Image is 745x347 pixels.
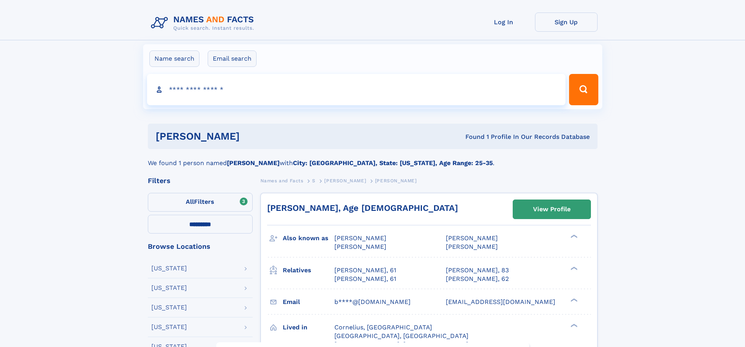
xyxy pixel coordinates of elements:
[446,266,509,275] a: [PERSON_NAME], 83
[569,266,578,271] div: ❯
[312,178,316,183] span: S
[513,200,591,219] a: View Profile
[569,234,578,239] div: ❯
[156,131,353,141] h1: [PERSON_NAME]
[324,178,366,183] span: [PERSON_NAME]
[151,265,187,271] div: [US_STATE]
[569,323,578,328] div: ❯
[208,50,257,67] label: Email search
[283,295,334,309] h3: Email
[186,198,194,205] span: All
[446,298,555,306] span: [EMAIL_ADDRESS][DOMAIN_NAME]
[148,149,598,168] div: We found 1 person named with .
[533,200,571,218] div: View Profile
[147,74,566,105] input: search input
[283,264,334,277] h3: Relatives
[148,13,260,34] img: Logo Names and Facts
[569,74,598,105] button: Search Button
[472,13,535,32] a: Log In
[535,13,598,32] a: Sign Up
[267,203,458,213] a: [PERSON_NAME], Age [DEMOGRAPHIC_DATA]
[446,275,509,283] a: [PERSON_NAME], 62
[148,177,253,184] div: Filters
[151,304,187,311] div: [US_STATE]
[334,324,432,331] span: Cornelius, [GEOGRAPHIC_DATA]
[312,176,316,185] a: S
[293,159,493,167] b: City: [GEOGRAPHIC_DATA], State: [US_STATE], Age Range: 25-35
[446,243,498,250] span: [PERSON_NAME]
[569,297,578,302] div: ❯
[260,176,303,185] a: Names and Facts
[375,178,417,183] span: [PERSON_NAME]
[149,50,199,67] label: Name search
[283,232,334,245] h3: Also known as
[352,133,590,141] div: Found 1 Profile In Our Records Database
[148,243,253,250] div: Browse Locations
[334,332,469,340] span: [GEOGRAPHIC_DATA], [GEOGRAPHIC_DATA]
[151,285,187,291] div: [US_STATE]
[148,193,253,212] label: Filters
[151,324,187,330] div: [US_STATE]
[324,176,366,185] a: [PERSON_NAME]
[334,266,396,275] a: [PERSON_NAME], 61
[283,321,334,334] h3: Lived in
[334,275,396,283] a: [PERSON_NAME], 61
[227,159,280,167] b: [PERSON_NAME]
[334,243,386,250] span: [PERSON_NAME]
[446,234,498,242] span: [PERSON_NAME]
[334,234,386,242] span: [PERSON_NAME]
